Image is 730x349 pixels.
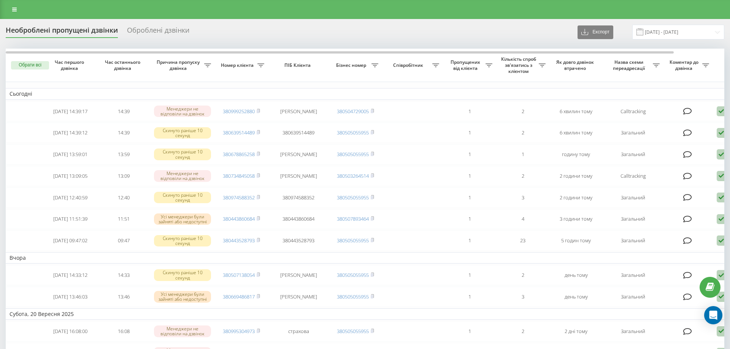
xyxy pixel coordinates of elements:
td: 6 хвилин тому [549,123,603,143]
td: 3 [496,287,549,307]
td: [PERSON_NAME] [268,144,329,164]
span: Як довго дзвінок втрачено [555,59,597,71]
td: 1 [443,265,496,285]
td: 3 [496,188,549,208]
div: Менеджери не відповіли на дзвінок [154,106,211,117]
td: Загальний [603,144,663,164]
td: 5 годин тому [549,231,603,251]
td: 2 години тому [549,188,603,208]
a: 380505055955 [337,194,369,201]
td: Загальний [603,231,663,251]
td: 6 хвилин тому [549,101,603,122]
span: Причина пропуску дзвінка [154,59,204,71]
td: 13:59 [97,144,150,164]
a: 380995304973 [223,328,255,335]
td: 1 [496,144,549,164]
td: 09:47 [97,231,150,251]
a: 380505055955 [337,293,369,300]
td: Загальний [603,188,663,208]
a: 380443860684 [223,215,255,222]
td: 1 [443,188,496,208]
td: 380443860684 [268,209,329,229]
td: 13:46 [97,287,150,307]
td: [DATE] 14:39:17 [44,101,97,122]
td: Загальний [603,123,663,143]
td: [PERSON_NAME] [268,101,329,122]
td: 13:09 [97,166,150,186]
a: 380999252880 [223,108,255,115]
td: 1 [443,123,496,143]
td: 1 [443,166,496,186]
span: Час останнього дзвінка [103,59,144,71]
td: [DATE] 14:33:12 [44,265,97,285]
td: 1 [443,231,496,251]
td: 1 [443,101,496,122]
td: Загальний [603,287,663,307]
a: 380734845058 [223,172,255,179]
a: 380443528793 [223,237,255,244]
div: Усі менеджери були зайняті або недоступні [154,291,211,302]
td: 14:33 [97,265,150,285]
td: 2 дні тому [549,321,603,341]
a: 380505055955 [337,151,369,158]
button: Експорт [578,25,613,39]
a: 380504729005 [337,108,369,115]
a: 380678865258 [223,151,255,158]
td: Загальний [603,321,663,341]
span: Номер клієнта [219,62,257,68]
td: годину тому [549,144,603,164]
td: день тому [549,287,603,307]
td: 14:39 [97,101,150,122]
a: 380505055955 [337,272,369,278]
div: Скинуто раніше 10 секунд [154,127,211,139]
a: 380974588352 [223,194,255,201]
td: 2 години тому [549,166,603,186]
td: 2 [496,166,549,186]
span: Пропущених від клієнта [447,59,486,71]
a: 380505055955 [337,237,369,244]
td: 2 [496,265,549,285]
span: Коментар до дзвінка [667,59,702,71]
td: [DATE] 12:40:59 [44,188,97,208]
td: 2 [496,123,549,143]
td: 16:08 [97,321,150,341]
a: 380669486817 [223,293,255,300]
td: 2 [496,321,549,341]
td: Загальний [603,265,663,285]
td: 1 [443,144,496,164]
td: Calltracking [603,101,663,122]
td: [DATE] 11:51:39 [44,209,97,229]
td: 2 [496,101,549,122]
td: 1 [443,321,496,341]
td: 1 [443,209,496,229]
td: [DATE] 13:59:01 [44,144,97,164]
td: 3 години тому [549,209,603,229]
td: [PERSON_NAME] [268,265,329,285]
span: Кількість спроб зв'язатись з клієнтом [500,56,539,74]
td: [DATE] 13:09:05 [44,166,97,186]
td: 11:51 [97,209,150,229]
a: 380505055955 [337,129,369,136]
span: Час першого дзвінка [50,59,91,71]
td: 1 [443,287,496,307]
td: 380639514489 [268,123,329,143]
div: Менеджери не відповіли на дзвінок [154,170,211,182]
span: Співробітник [386,62,432,68]
div: Скинуто раніше 10 секунд [154,235,211,246]
span: Назва схеми переадресації [606,59,653,71]
div: Open Intercom Messenger [704,306,722,324]
div: Менеджери не відповіли на дзвінок [154,325,211,337]
td: 12:40 [97,188,150,208]
td: [DATE] 13:46:03 [44,287,97,307]
td: [DATE] 09:47:02 [44,231,97,251]
td: страхова [268,321,329,341]
td: [DATE] 14:39:12 [44,123,97,143]
td: 23 [496,231,549,251]
div: Скинуто раніше 10 секунд [154,148,211,160]
span: Бізнес номер [333,62,371,68]
div: Оброблені дзвінки [127,26,189,38]
td: [PERSON_NAME] [268,166,329,186]
td: [DATE] 16:08:00 [44,321,97,341]
td: Загальний [603,209,663,229]
td: [PERSON_NAME] [268,287,329,307]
